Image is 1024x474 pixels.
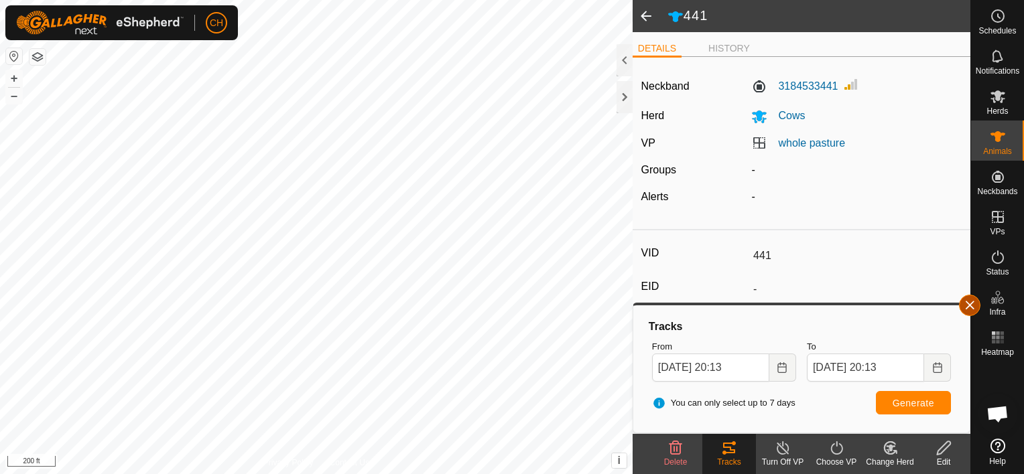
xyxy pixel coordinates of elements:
span: VPs [990,228,1005,236]
a: whole pasture [778,137,845,149]
span: i [618,455,621,466]
span: Status [986,268,1009,276]
img: Signal strength [843,76,859,92]
span: Help [989,457,1006,465]
label: Alerts [641,191,669,202]
span: Infra [989,308,1005,316]
label: Groups [641,164,676,175]
div: - [746,162,967,178]
button: Generate [876,391,951,414]
label: VID [641,244,749,262]
button: Choose Date [924,353,951,382]
img: Gallagher Logo [16,11,184,35]
li: DETAILS [633,42,682,58]
h2: 441 [667,7,970,25]
div: - [746,189,967,205]
div: Change Herd [863,456,917,468]
div: Choose VP [810,456,863,468]
div: Open chat [978,394,1018,434]
span: Heatmap [981,348,1014,356]
button: + [6,70,22,86]
div: Tracks [647,319,956,335]
span: Generate [893,398,934,408]
label: To [807,340,951,353]
button: Choose Date [769,353,796,382]
span: Neckbands [977,187,1017,195]
a: Help [971,433,1024,471]
label: 3184533441 [751,78,838,94]
span: Herds [986,107,1008,115]
span: You can only select up to 7 days [652,396,795,410]
span: CH [210,16,223,30]
a: Contact Us [330,457,369,469]
a: Privacy Policy [263,457,314,469]
label: EID [641,278,749,295]
span: Delete [664,457,688,467]
label: Herd [641,110,665,121]
span: Schedules [978,27,1016,35]
label: From [652,340,796,353]
span: Animals [983,147,1012,155]
button: Map Layers [29,49,46,65]
li: HISTORY [703,42,755,56]
div: Turn Off VP [756,456,810,468]
div: Tracks [702,456,756,468]
span: Cows [767,110,805,121]
button: Reset Map [6,48,22,64]
label: Neckband [641,78,690,94]
button: i [612,453,627,468]
span: Notifications [976,67,1019,75]
div: Edit [917,456,970,468]
label: VP [641,137,655,149]
button: – [6,88,22,104]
